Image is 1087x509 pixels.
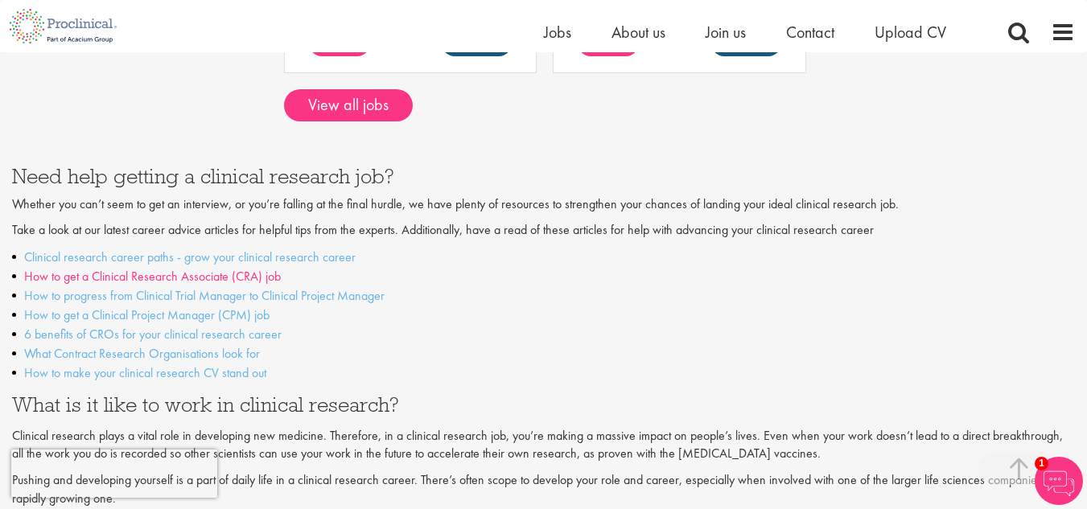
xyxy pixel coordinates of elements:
[24,364,266,381] a: How to make your clinical research CV stand out
[12,471,1075,508] p: Pushing and developing yourself is a part of daily life in a clinical research career. There’s of...
[284,89,413,121] a: View all jobs
[544,22,571,43] a: Jobs
[24,268,281,285] a: How to get a Clinical Research Associate (CRA) job
[12,221,1075,240] p: Take a look at our latest career advice articles for helpful tips from the experts. Additionally,...
[24,287,385,304] a: How to progress from Clinical Trial Manager to Clinical Project Manager
[611,22,665,43] a: About us
[24,306,270,323] a: How to get a Clinical Project Manager (CPM) job
[12,391,399,417] span: What is it like to work in clinical research?
[1035,457,1083,505] img: Chatbot
[24,326,282,343] a: 6 benefits of CROs for your clinical research career
[12,166,1075,187] h3: Need help getting a clinical research job?
[24,248,356,265] a: Clinical research career paths - grow your clinical research career
[875,22,946,43] a: Upload CV
[24,345,260,362] a: What Contract Research Organisations look for
[1035,457,1048,470] span: 1
[706,22,746,43] a: Join us
[12,427,1075,464] p: Clinical research plays a vital role in developing new medicine. Therefore, in a clinical researc...
[12,195,1075,214] p: Whether you can’t seem to get an interview, or you’re falling at the final hurdle, we have plenty...
[786,22,834,43] a: Contact
[11,449,217,498] iframe: reCAPTCHA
